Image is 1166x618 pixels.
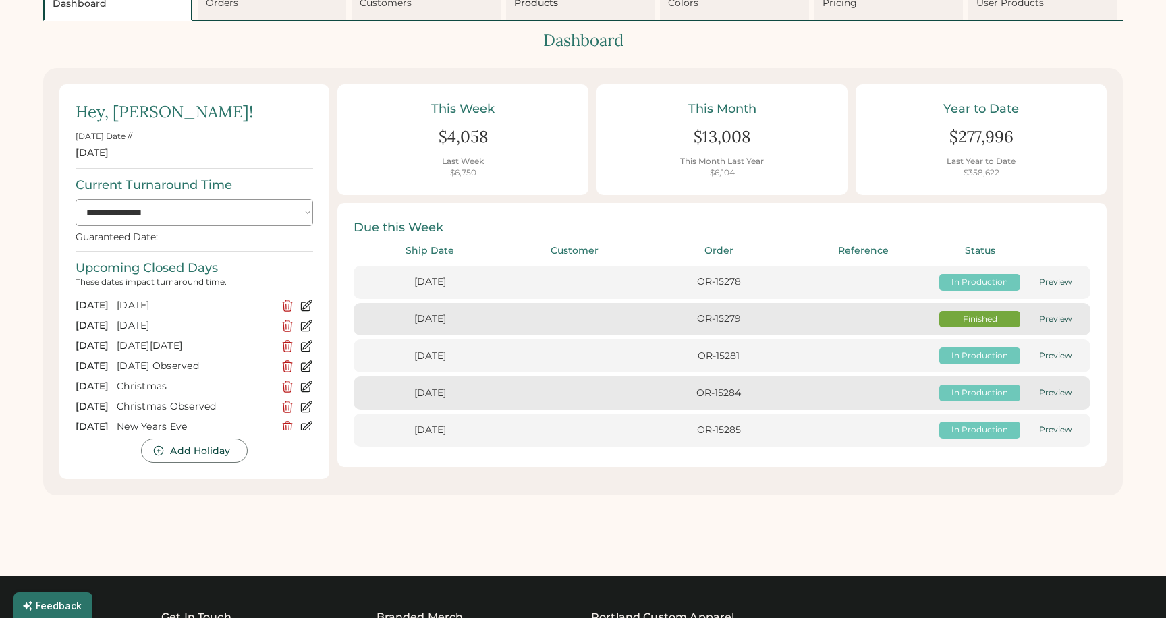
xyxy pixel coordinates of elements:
div: $358,622 [964,167,999,179]
div: OR-15284 [650,387,787,400]
div: This Week [354,101,572,117]
div: These dates impact turnaround time. [76,277,313,287]
div: [DATE] Observed [117,360,273,373]
div: [DATE] [362,424,498,437]
div: OR-15278 [650,275,787,289]
div: $4,058 [439,125,488,148]
div: [DATE] [362,387,498,400]
div: Hey, [PERSON_NAME]! [76,101,253,123]
div: New Years Eve [117,420,273,434]
div: In Production [939,277,1020,288]
div: OR-15279 [650,312,787,326]
div: [DATE] [76,319,109,333]
div: [DATE] [76,299,109,312]
div: Last Week [442,156,484,167]
div: This Month [613,101,831,117]
div: [DATE] [362,312,498,326]
div: Christmas Observed [117,400,273,414]
div: Order [650,244,787,258]
div: Customer [506,244,642,258]
button: Add Holiday [141,439,247,463]
div: Status [939,244,1020,258]
div: [DATE] [76,400,109,414]
div: Christmas [117,380,273,393]
div: Preview [1028,424,1082,436]
div: Finished [939,314,1020,325]
div: Preview [1028,314,1082,325]
div: Ship Date [362,244,498,258]
div: $277,996 [949,125,1014,148]
div: [DATE] [76,360,109,373]
div: In Production [939,424,1020,436]
div: In Production [939,350,1020,362]
div: [DATE] [362,349,498,363]
div: Due this Week [354,219,1090,236]
div: [DATE] [76,146,109,160]
div: $6,750 [450,167,476,179]
div: Dashboard [43,29,1123,52]
div: Year to Date [872,101,1090,117]
div: This Month Last Year [680,156,764,167]
div: [DATE][DATE] [117,339,273,353]
div: [DATE] [76,339,109,353]
div: Current Turnaround Time [76,177,232,194]
div: In Production [939,387,1020,399]
div: Reference [795,244,931,258]
div: [DATE] [117,319,273,333]
div: Preview [1028,277,1082,288]
div: Last Year to Date [947,156,1016,167]
div: [DATE] [76,420,109,434]
div: OR-15281 [650,349,787,363]
div: $13,008 [694,125,750,148]
div: Guaranteed Date: [76,231,158,243]
div: Upcoming Closed Days [76,260,218,277]
div: [DATE] [76,380,109,393]
div: [DATE] [117,299,273,312]
div: [DATE] [362,275,498,289]
div: $6,104 [710,167,735,179]
div: Preview [1028,387,1082,399]
div: Preview [1028,350,1082,362]
div: OR-15285 [650,424,787,437]
div: [DATE] Date // [76,131,132,142]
